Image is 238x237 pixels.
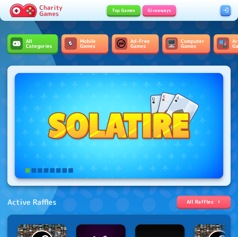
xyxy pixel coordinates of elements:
[15,73,223,178] img: Solitaire
[7,2,65,18] a: Charity Games
[7,34,58,53] a: All CategoriesAll Categories
[162,34,210,53] a: Computer GamesComputer Games
[177,196,231,208] a: All Raffles
[107,5,140,15] a: Top Games
[39,4,62,17] p: Charity Games
[112,34,159,53] a: Ad-Free GamesAd-Free Games
[7,197,56,207] div: Active Raffles
[143,5,176,15] a: Giveaways
[61,34,108,53] a: Mobile GamesMobile Games
[10,4,37,17] img: Charity.Games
